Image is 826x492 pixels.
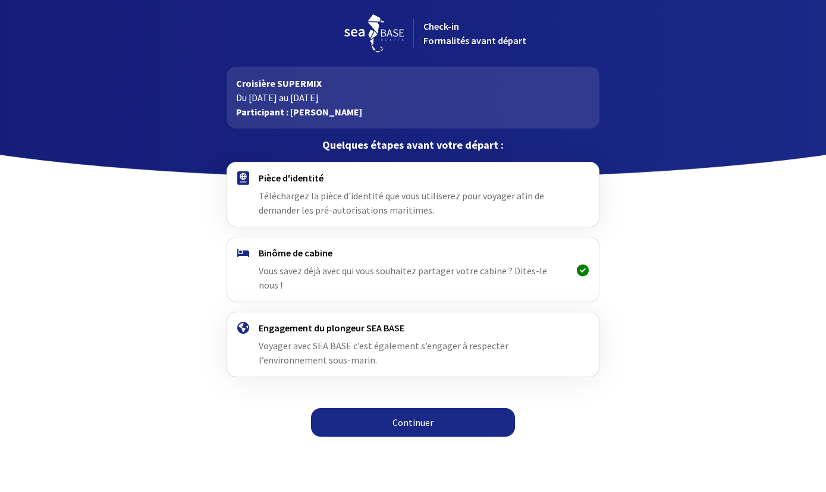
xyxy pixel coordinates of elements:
h4: Pièce d'identité [259,172,567,184]
img: passport.svg [237,171,249,185]
p: Croisière SUPERMIX [236,76,590,90]
img: binome.svg [237,249,249,257]
a: Continuer [311,408,515,437]
h4: Engagement du plongeur SEA BASE [259,322,567,334]
p: Participant : [PERSON_NAME] [236,105,590,119]
span: Vous savez déjà avec qui vous souhaitez partager votre cabine ? Dites-le nous ! [259,265,547,291]
p: Quelques étapes avant votre départ : [227,138,599,152]
h4: Binôme de cabine [259,247,567,259]
span: Téléchargez la pièce d'identité que vous utiliserez pour voyager afin de demander les pré-autoris... [259,190,544,216]
img: logo_seabase.svg [344,14,404,52]
img: engagement.svg [237,322,249,334]
span: Voyager avec SEA BASE c’est également s’engager à respecter l’environnement sous-marin. [259,340,508,366]
span: Check-in Formalités avant départ [423,20,526,46]
p: Du [DATE] au [DATE] [236,90,590,105]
